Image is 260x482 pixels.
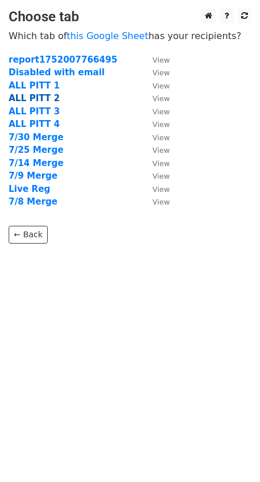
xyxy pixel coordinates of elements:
a: 7/25 Merge [9,145,63,155]
a: View [141,184,170,194]
a: View [141,80,170,91]
a: ALL PITT 2 [9,93,60,103]
small: View [152,82,170,90]
small: View [152,159,170,168]
p: Which tab of has your recipients? [9,30,251,42]
a: ALL PITT 4 [9,119,60,129]
a: this Google Sheet [67,30,148,41]
a: 7/30 Merge [9,132,63,142]
small: View [152,146,170,155]
a: View [141,158,170,168]
a: ← Back [9,226,48,244]
a: Live Reg [9,184,50,194]
a: 7/9 Merge [9,171,58,181]
small: View [152,133,170,142]
a: report1752007766495 [9,55,117,65]
small: View [152,107,170,116]
small: View [152,56,170,64]
a: View [141,67,170,78]
iframe: Chat Widget [202,427,260,482]
a: View [141,55,170,65]
a: View [141,145,170,155]
a: ALL PITT 1 [9,80,60,91]
a: ALL PITT 3 [9,106,60,117]
a: View [141,132,170,142]
a: 7/8 Merge [9,196,58,207]
a: View [141,171,170,181]
a: 7/14 Merge [9,158,63,168]
a: View [141,119,170,129]
small: View [152,185,170,194]
small: View [152,172,170,180]
a: View [141,196,170,207]
small: View [152,120,170,129]
a: View [141,93,170,103]
small: View [152,198,170,206]
small: View [152,68,170,77]
h3: Choose tab [9,9,251,25]
a: Disabled with email [9,67,105,78]
a: View [141,106,170,117]
small: View [152,94,170,103]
